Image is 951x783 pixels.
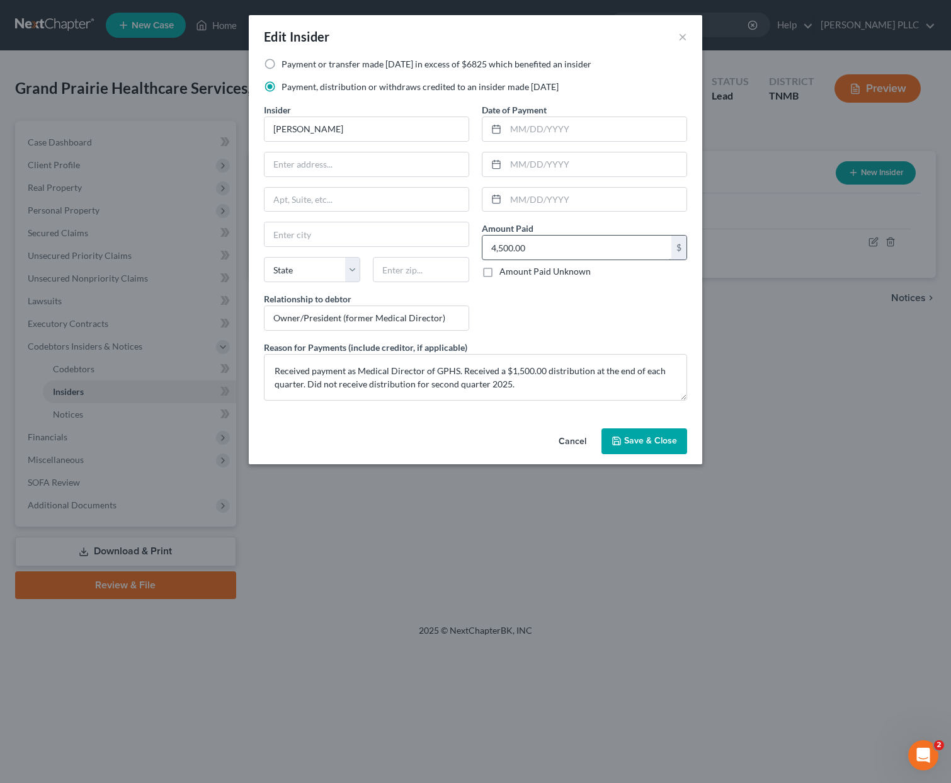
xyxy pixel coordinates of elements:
span: Edit [264,29,287,44]
input: MM/DD/YYYY [506,152,686,176]
label: Amount Paid Unknown [499,265,591,278]
input: MM/DD/YYYY [506,117,686,141]
input: Enter name... [265,117,469,141]
label: Relationship to debtor [264,292,351,306]
label: Reason for Payments (include creditor, if applicable) [264,341,467,354]
label: Amount Paid [482,222,533,235]
input: MM/DD/YYYY [506,188,686,212]
button: × [678,29,687,44]
span: Save & Close [624,436,677,447]
input: Enter zip... [373,257,469,282]
input: 0.00 [482,236,671,260]
button: Cancel [549,430,596,455]
input: -- [265,306,469,330]
input: Enter address... [265,152,469,176]
label: Date of Payment [482,103,547,117]
input: Apt, Suite, etc... [265,188,469,212]
button: Save & Close [601,428,687,455]
span: Insider [264,105,291,115]
iframe: Intercom live chat [908,740,938,770]
label: Payment, distribution or withdraws credited to an insider made [DATE] [282,81,559,93]
span: Insider [290,29,330,44]
input: Enter city [265,222,469,246]
span: 2 [934,740,944,750]
div: $ [671,236,686,260]
label: Payment or transfer made [DATE] in excess of $6825 which benefited an insider [282,58,591,71]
